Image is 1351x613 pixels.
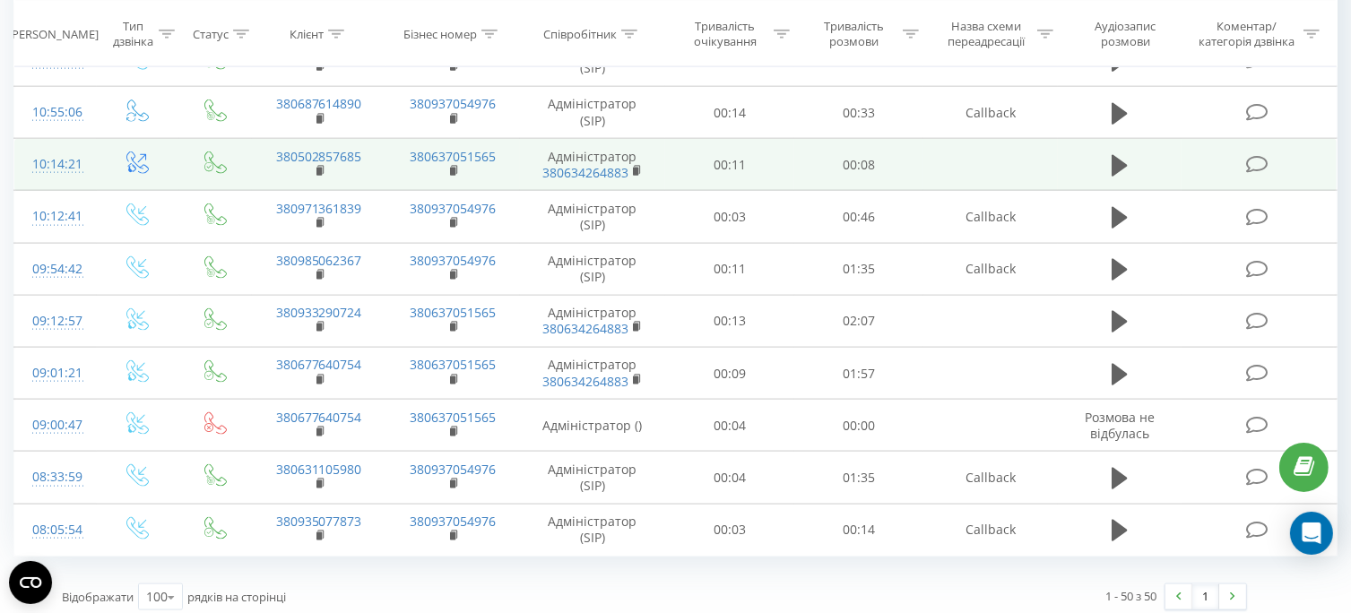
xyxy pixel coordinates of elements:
a: 380637051565 [410,304,496,321]
div: Тривалість розмови [810,19,898,49]
a: 380502857685 [276,148,362,165]
div: 09:00:47 [32,408,79,443]
div: Тип дзвінка [113,19,154,49]
span: Розмова не відбулась [1085,409,1155,442]
td: 01:35 [794,243,923,295]
div: 1 - 50 з 50 [1105,587,1156,605]
a: 380937054976 [410,200,496,217]
td: Callback [923,504,1058,556]
a: 380937054976 [410,461,496,478]
div: 08:33:59 [32,460,79,495]
div: Статус [193,26,229,41]
a: 380687614890 [276,95,362,112]
a: 380937054976 [410,252,496,269]
div: 10:55:06 [32,95,79,130]
td: Callback [923,452,1058,504]
div: Співробітник [543,26,617,41]
div: Клієнт [290,26,324,41]
a: 380677640754 [276,409,362,426]
td: 00:13 [665,295,794,347]
a: 380631105980 [276,461,362,478]
td: Адміністратор (SIP) [520,191,664,243]
td: 00:14 [794,504,923,556]
td: 00:04 [665,452,794,504]
div: Коментар/категорія дзвінка [1194,19,1299,49]
div: 08:05:54 [32,513,79,548]
td: Адміністратор [520,295,664,347]
button: Open CMP widget [9,561,52,604]
td: Адміністратор (SIP) [520,504,664,556]
a: 380677640754 [276,356,362,373]
div: Open Intercom Messenger [1290,512,1333,555]
td: Адміністратор () [520,400,664,452]
td: 00:46 [794,191,923,243]
div: 100 [146,588,168,606]
div: Аудіозапис розмови [1074,19,1177,49]
td: Callback [923,191,1058,243]
td: 00:03 [665,504,794,556]
a: 1 [1192,584,1219,609]
a: 380637051565 [410,148,496,165]
div: 09:12:57 [32,304,79,339]
div: 09:54:42 [32,252,79,287]
td: 01:35 [794,452,923,504]
a: 380637051565 [410,356,496,373]
td: 00:09 [665,348,794,400]
a: 380937054976 [410,513,496,530]
a: 380637051565 [410,409,496,426]
div: 09:01:21 [32,356,79,391]
td: 00:00 [794,400,923,452]
a: 380634264883 [542,373,628,390]
a: 380985062367 [276,252,362,269]
td: 00:04 [665,400,794,452]
td: 00:14 [665,87,794,139]
td: Адміністратор [520,348,664,400]
td: 00:08 [794,139,923,191]
div: 10:14:21 [32,147,79,182]
td: 00:03 [665,191,794,243]
td: Callback [923,87,1058,139]
td: Адміністратор (SIP) [520,452,664,504]
span: рядків на сторінці [187,589,286,605]
td: 00:11 [665,139,794,191]
a: 380935077873 [276,513,362,530]
td: 02:07 [794,295,923,347]
span: Відображати [62,589,134,605]
td: 01:57 [794,348,923,400]
a: 380937054976 [410,95,496,112]
a: 380634264883 [542,320,628,337]
td: 00:33 [794,87,923,139]
div: Тривалість очікування [681,19,769,49]
div: [PERSON_NAME] [8,26,99,41]
td: Адміністратор (SIP) [520,243,664,295]
td: Callback [923,243,1058,295]
td: Адміністратор [520,139,664,191]
a: 380634264883 [542,164,628,181]
div: 10:12:41 [32,199,79,234]
td: 00:11 [665,243,794,295]
a: 380933290724 [276,304,362,321]
a: 380971361839 [276,200,362,217]
td: Адміністратор (SIP) [520,87,664,139]
div: Бізнес номер [403,26,477,41]
div: Назва схеми переадресації [940,19,1033,49]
